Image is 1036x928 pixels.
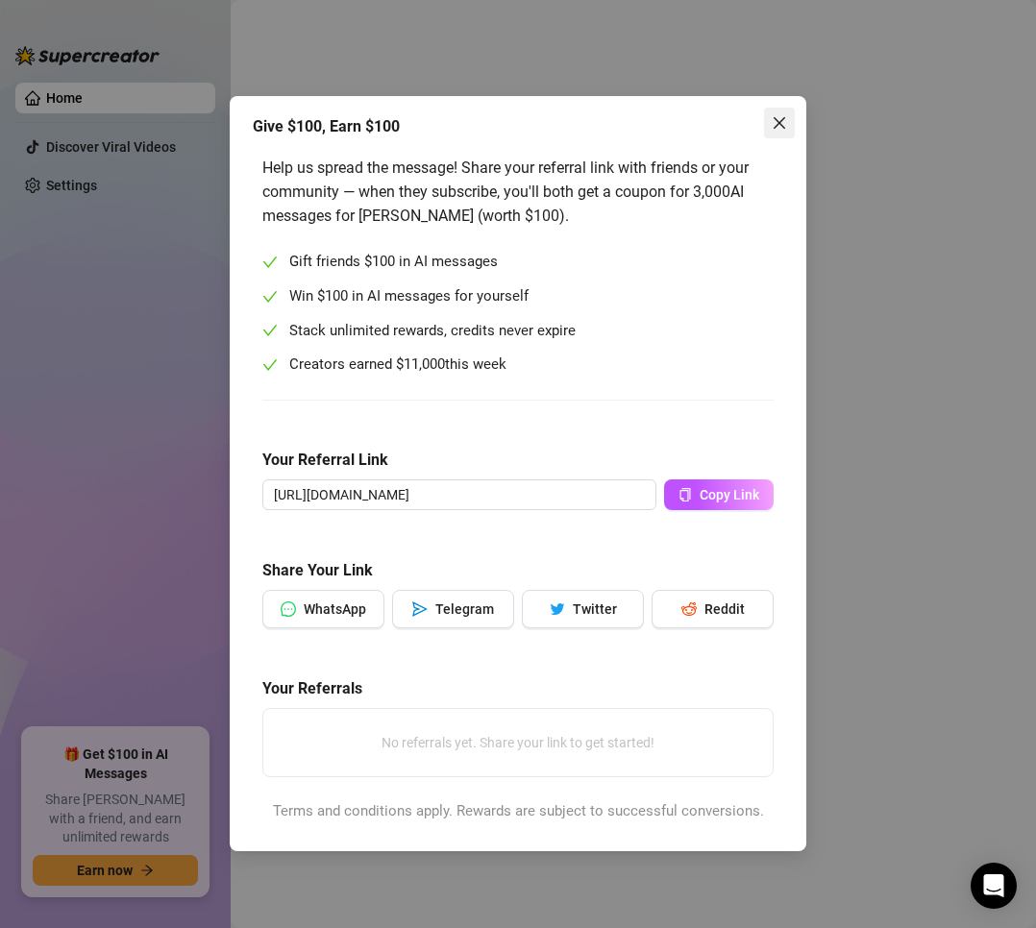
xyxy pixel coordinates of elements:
[304,601,366,617] span: WhatsApp
[289,354,506,377] span: Creators earned $ this week
[704,601,745,617] span: Reddit
[392,590,514,628] button: sendTelegram
[573,601,617,617] span: Twitter
[262,590,384,628] button: messageWhatsApp
[281,601,296,617] span: message
[971,863,1017,909] div: Open Intercom Messenger
[262,800,774,823] div: Terms and conditions apply. Rewards are subject to successful conversions.
[262,156,774,228] div: Help us spread the message! Share your referral link with friends or your community — when they s...
[262,449,774,472] h5: Your Referral Link
[262,323,278,338] span: check
[262,677,774,700] h5: Your Referrals
[664,479,774,510] button: Copy Link
[262,255,278,270] span: check
[289,285,529,308] span: Win $100 in AI messages for yourself
[550,601,565,617] span: twitter
[700,487,759,502] span: Copy Link
[681,601,697,617] span: reddit
[435,601,494,617] span: Telegram
[412,601,428,617] span: send
[289,320,576,343] span: Stack unlimited rewards, credits never expire
[262,357,278,373] span: check
[289,251,498,274] span: Gift friends $100 in AI messages
[262,559,774,582] h5: Share Your Link
[652,590,774,628] button: redditReddit
[772,115,787,131] span: close
[764,115,795,131] span: Close
[522,590,644,628] button: twitterTwitter
[253,115,783,138] div: Give $100, Earn $100
[262,289,278,305] span: check
[764,108,795,138] button: Close
[678,488,692,501] span: copy
[271,717,765,769] div: No referrals yet. Share your link to get started!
